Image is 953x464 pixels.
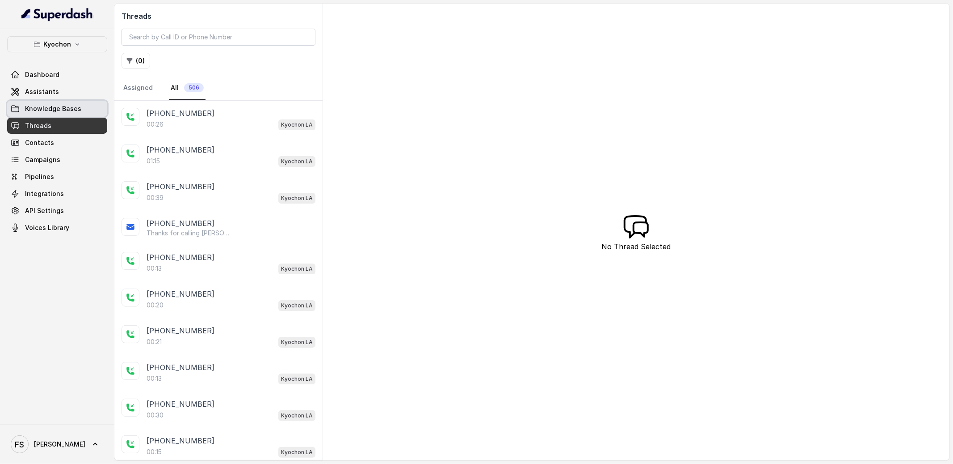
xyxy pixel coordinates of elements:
[7,186,107,202] a: Integrations
[147,411,164,420] p: 00:30
[7,101,107,117] a: Knowledge Bases
[281,120,313,129] p: Kyochon LA
[7,169,107,185] a: Pipelines
[281,301,313,310] p: Kyochon LA
[25,138,54,147] span: Contacts
[147,362,214,373] p: [PHONE_NUMBER]
[7,36,107,52] button: Kyochon
[281,157,313,166] p: Kyochon LA
[7,67,107,83] a: Dashboard
[147,218,214,229] p: [PHONE_NUMBER]
[122,11,315,21] h2: Threads
[169,76,206,100] a: All506
[122,53,150,69] button: (0)
[147,181,214,192] p: [PHONE_NUMBER]
[281,411,313,420] p: Kyochon LA
[147,108,214,119] p: [PHONE_NUMBER]
[147,435,214,446] p: [PHONE_NUMBER]
[147,145,214,155] p: [PHONE_NUMBER]
[7,84,107,100] a: Assistants
[25,104,81,113] span: Knowledge Bases
[147,447,162,456] p: 00:15
[147,289,214,299] p: [PHONE_NUMBER]
[147,157,160,166] p: 01:15
[25,70,59,79] span: Dashboard
[25,155,60,164] span: Campaigns
[34,440,85,449] span: [PERSON_NAME]
[25,206,64,215] span: API Settings
[281,375,313,383] p: Kyochon LA
[43,39,71,50] p: Kyochon
[21,7,93,21] img: light.svg
[184,83,204,92] span: 506
[15,440,25,449] text: FS
[25,87,59,96] span: Assistants
[147,399,214,409] p: [PHONE_NUMBER]
[147,120,164,129] p: 00:26
[25,172,54,181] span: Pipelines
[122,76,315,100] nav: Tabs
[147,337,162,346] p: 00:21
[281,194,313,203] p: Kyochon LA
[281,448,313,457] p: Kyochon LA
[147,325,214,336] p: [PHONE_NUMBER]
[25,223,69,232] span: Voices Library
[25,189,64,198] span: Integrations
[7,220,107,236] a: Voices Library
[7,203,107,219] a: API Settings
[147,301,164,310] p: 00:20
[147,264,162,273] p: 00:13
[7,135,107,151] a: Contacts
[122,29,315,46] input: Search by Call ID or Phone Number
[7,118,107,134] a: Threads
[147,374,162,383] p: 00:13
[281,338,313,347] p: Kyochon LA
[7,432,107,457] a: [PERSON_NAME]
[7,152,107,168] a: Campaigns
[25,121,51,130] span: Threads
[122,76,155,100] a: Assigned
[147,229,232,238] p: Thanks for calling [PERSON_NAME] LA! To find more about our opening event: [URL][DOMAIN_NAME]
[602,241,671,252] p: No Thread Selected
[281,264,313,273] p: Kyochon LA
[147,252,214,263] p: [PHONE_NUMBER]
[147,193,164,202] p: 00:39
